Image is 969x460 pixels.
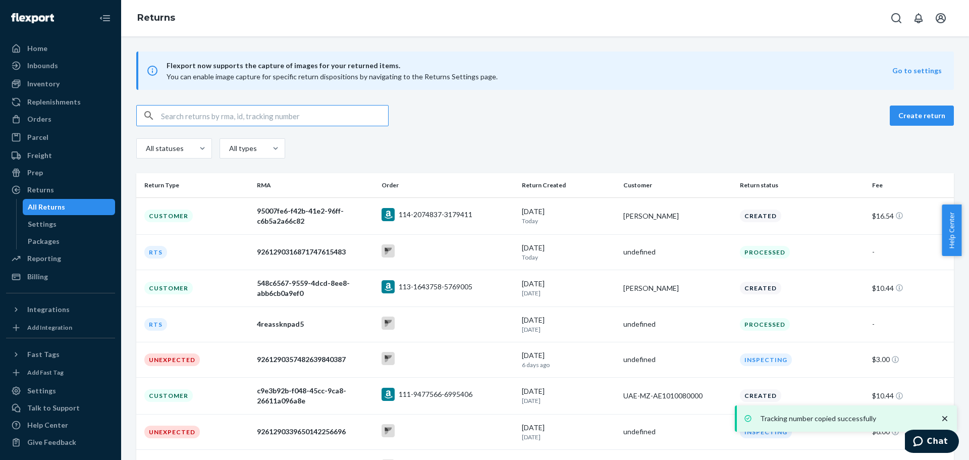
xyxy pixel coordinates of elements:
svg: close toast [940,414,950,424]
a: All Returns [23,199,116,215]
div: UAE-MZ-AE1010080000 [623,391,732,401]
div: 4reassknpad5 [257,319,373,329]
a: Inbounds [6,58,115,74]
p: Today [522,217,615,225]
input: Search returns by rma, id, tracking number [161,106,388,126]
div: All statuses [146,143,182,154]
div: undefined [623,319,732,329]
div: [DATE] [522,207,615,225]
div: All Returns [28,202,65,212]
a: Freight [6,147,115,164]
div: [DATE] [522,386,615,405]
div: Inbounds [27,61,58,71]
div: 95007fe6-f42b-41e2-96ff-c6b5a2a66c82 [257,206,373,226]
button: Give Feedback [6,434,115,450]
div: Home [27,43,47,54]
div: Customer [144,210,193,222]
div: [DATE] [522,350,615,369]
p: [DATE] [522,433,615,441]
div: Freight [27,150,52,161]
th: Order [378,173,518,197]
td: $10.44 [868,377,954,414]
div: - [872,319,946,329]
a: Settings [6,383,115,399]
a: Add Fast Tag [6,367,115,379]
div: Integrations [27,304,70,315]
a: Help Center [6,417,115,433]
a: Orders [6,111,115,127]
td: $3.00 [868,342,954,377]
th: Customer [619,173,736,197]
a: Parcel [6,129,115,145]
div: 114-2074837-3179411 [399,210,472,220]
div: 9261290339650142256696 [257,427,373,437]
div: 113-1643758-5769005 [399,282,472,292]
img: Flexport logo [11,13,54,23]
iframe: Opens a widget where you can chat to one of our agents [905,430,959,455]
div: undefined [623,354,732,365]
div: 9261290316871747615483 [257,247,373,257]
div: Reporting [27,253,61,264]
div: Inspecting [740,353,792,366]
div: undefined [623,247,732,257]
a: Replenishments [6,94,115,110]
a: Billing [6,269,115,285]
div: undefined [623,427,732,437]
div: Parcel [27,132,48,142]
button: Talk to Support [6,400,115,416]
div: [DATE] [522,243,615,262]
a: Settings [23,216,116,232]
p: Tracking number copied successfully [760,414,930,424]
div: [DATE] [522,423,615,441]
div: Inspecting [740,426,792,438]
div: Customer [144,389,193,402]
div: All types [229,143,255,154]
div: RTS [144,246,167,259]
div: [PERSON_NAME] [623,283,732,293]
td: $6.00 [868,414,954,449]
div: Processed [740,318,790,331]
div: [DATE] [522,279,615,297]
div: Billing [27,272,48,282]
div: RTS [144,318,167,331]
button: Create return [890,106,954,126]
th: Fee [868,173,954,197]
p: 6 days ago [522,361,615,369]
th: Return Type [136,173,253,197]
div: Packages [28,236,60,246]
div: c9e3b92b-f048-45cc-9ca8-26611a096a8e [257,386,373,406]
p: [DATE] [522,289,615,297]
div: Created [740,389,781,402]
div: Help Center [27,420,68,430]
a: Packages [23,233,116,249]
div: [DATE] [522,315,615,334]
div: Fast Tags [27,349,60,360]
a: Inventory [6,76,115,92]
span: You can enable image capture for specific return dispositions by navigating to the Returns Settin... [167,72,498,81]
div: 111-9477566-6995406 [399,389,472,399]
ol: breadcrumbs [129,4,183,33]
div: Returns [27,185,54,195]
a: Reporting [6,250,115,267]
div: Customer [144,282,193,294]
th: RMA [253,173,378,197]
div: Unexpected [144,426,200,438]
td: $10.44 [868,270,954,306]
th: Return status [736,173,868,197]
span: Flexport now supports the capture of images for your returned items. [167,60,892,72]
div: - [872,247,946,257]
a: Prep [6,165,115,181]
button: Close Navigation [95,8,115,28]
a: Home [6,40,115,57]
p: [DATE] [522,325,615,334]
div: Add Fast Tag [27,368,64,377]
div: Orders [27,114,51,124]
div: Give Feedback [27,437,76,447]
button: Open Search Box [886,8,906,28]
div: Inventory [27,79,60,89]
div: Add Integration [27,323,72,332]
button: Fast Tags [6,346,115,363]
button: Open account menu [931,8,951,28]
div: Replenishments [27,97,81,107]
